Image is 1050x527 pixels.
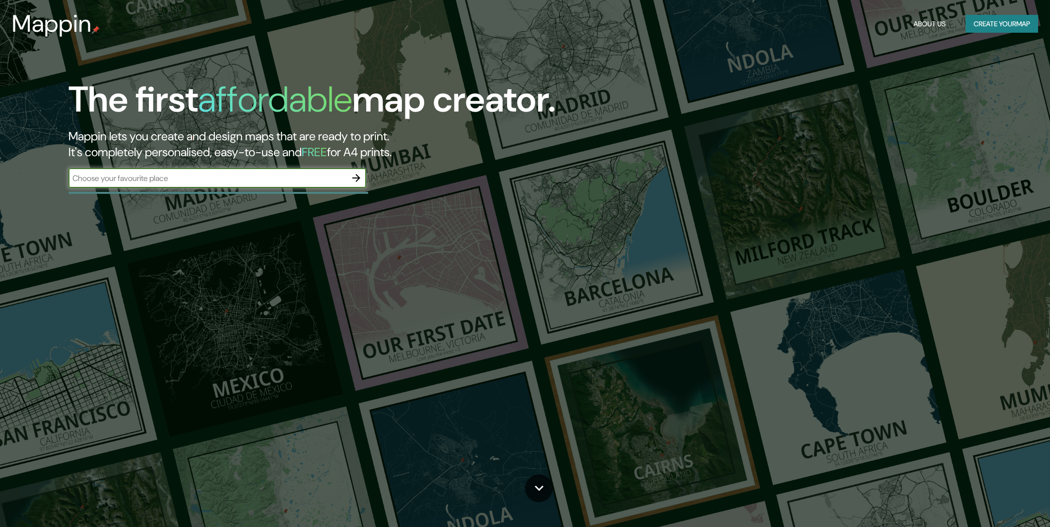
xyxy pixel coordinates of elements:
h1: The first map creator. [68,79,556,128]
button: Create yourmap [966,15,1038,33]
button: About Us [910,15,950,33]
h1: affordable [198,76,352,122]
img: mappin-pin [92,26,100,34]
h5: FREE [302,144,327,160]
h3: Mappin [12,10,92,38]
h2: Mappin lets you create and design maps that are ready to print. It's completely personalised, eas... [68,128,593,160]
input: Choose your favourite place [68,173,346,184]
